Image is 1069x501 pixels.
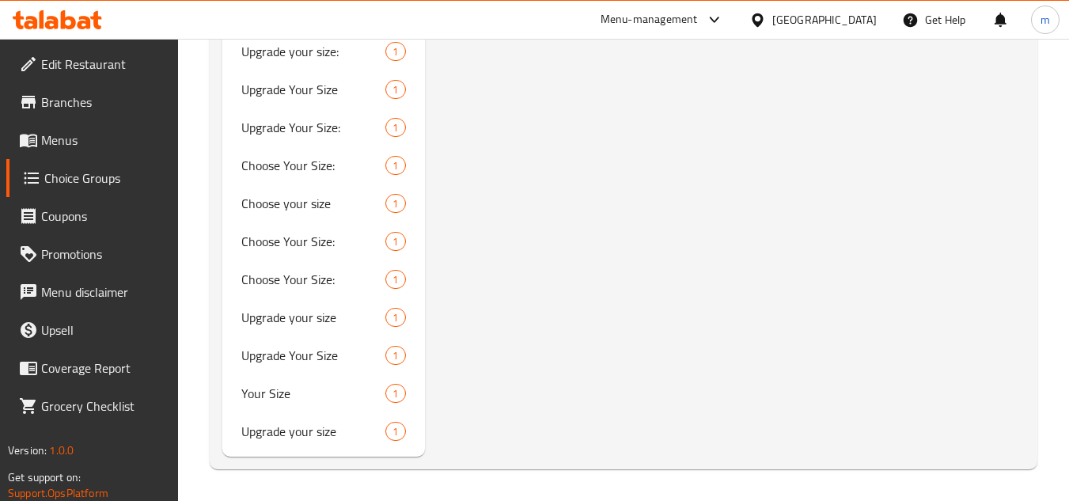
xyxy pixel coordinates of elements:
a: Branches [6,83,179,121]
span: 1 [386,158,404,173]
div: Upgrade your size1 [222,412,424,450]
span: 1 [386,82,404,97]
span: 1 [386,424,404,439]
span: Promotions [41,245,166,264]
span: Coupons [41,207,166,226]
span: Upgrade your size [241,308,385,327]
div: Choose Your Size:1 [222,146,424,184]
div: Choices [385,384,405,403]
span: Grocery Checklist [41,397,166,416]
span: Upgrade your size [241,422,385,441]
span: Upgrade Your Size: [241,118,385,137]
div: Choices [385,346,405,365]
a: Coupons [6,197,179,235]
div: Choices [385,80,405,99]
span: Upgrade your size: [241,42,385,61]
span: Upgrade Your Size [241,80,385,99]
span: 1 [386,44,404,59]
span: Choose Your Size: [241,156,385,175]
span: Choose your size [241,194,385,213]
span: 1 [386,310,404,325]
div: Choices [385,118,405,137]
a: Choice Groups [6,159,179,197]
div: Upgrade Your Size1 [222,70,424,108]
span: Edit Restaurant [41,55,166,74]
span: m [1041,11,1050,28]
span: Menu disclaimer [41,283,166,302]
a: Promotions [6,235,179,273]
a: Grocery Checklist [6,387,179,425]
span: Choice Groups [44,169,166,188]
span: Branches [41,93,166,112]
div: Choices [385,422,405,441]
a: Upsell [6,311,179,349]
a: Menus [6,121,179,159]
div: Choose your size1 [222,184,424,222]
span: 1 [386,348,404,363]
div: Your Size1 [222,374,424,412]
span: 1 [386,120,404,135]
span: Choose Your Size: [241,270,385,289]
div: Upgrade Your Size:1 [222,108,424,146]
span: 1 [386,272,404,287]
div: Upgrade your size1 [222,298,424,336]
a: Edit Restaurant [6,45,179,83]
span: Get support on: [8,467,81,488]
span: 1 [386,234,404,249]
span: Version: [8,440,47,461]
span: Upgrade Your Size [241,346,385,365]
span: Upsell [41,321,166,340]
a: Coverage Report [6,349,179,387]
div: [GEOGRAPHIC_DATA] [772,11,877,28]
span: Choose Your Size: [241,232,385,251]
div: Choose Your Size:1 [222,260,424,298]
span: 1 [386,386,404,401]
span: 1 [386,196,404,211]
span: Coverage Report [41,359,166,378]
div: Choices [385,232,405,251]
span: Menus [41,131,166,150]
span: 1.0.0 [49,440,74,461]
div: Choose Your Size:1 [222,222,424,260]
div: Upgrade Your Size1 [222,336,424,374]
div: Upgrade your size:1 [222,32,424,70]
span: Your Size [241,384,385,403]
div: Menu-management [601,10,698,29]
a: Menu disclaimer [6,273,179,311]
